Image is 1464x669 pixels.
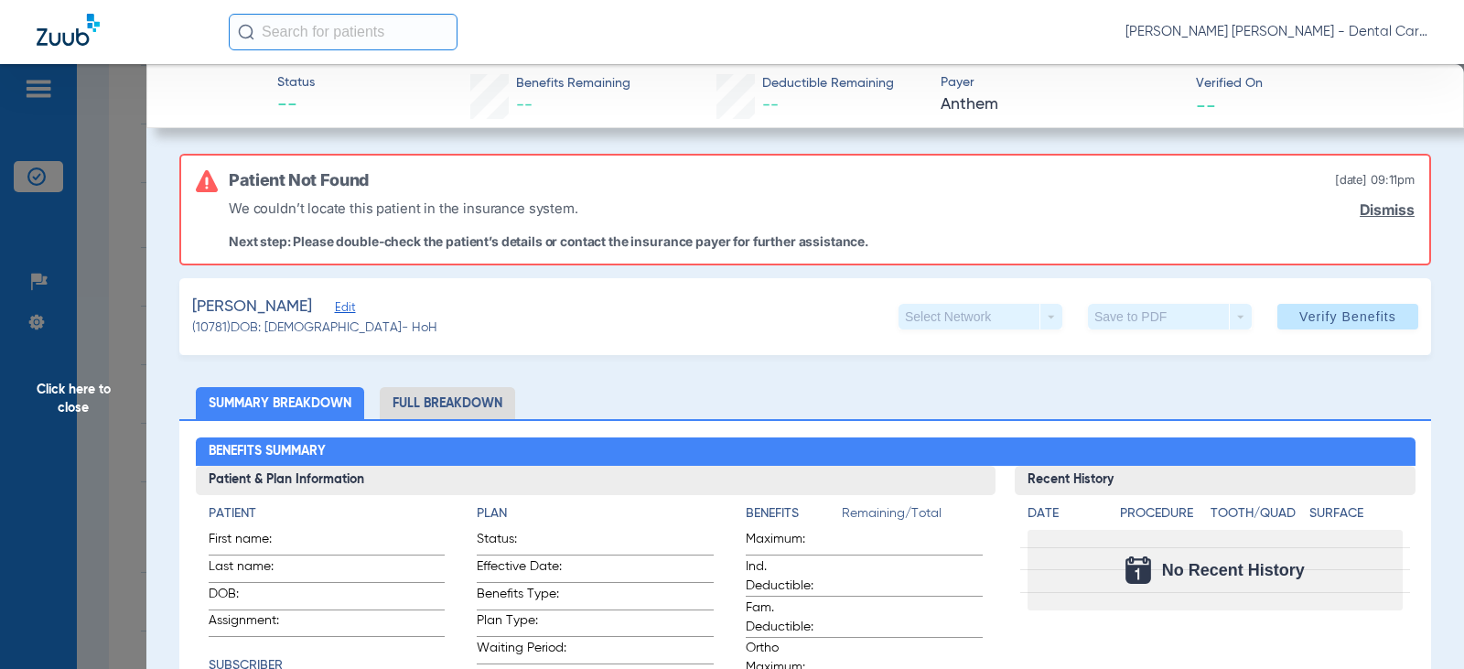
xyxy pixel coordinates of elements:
[1125,23,1427,41] span: [PERSON_NAME] [PERSON_NAME] - Dental Care of [PERSON_NAME]
[477,504,714,523] h4: Plan
[1277,304,1418,329] button: Verify Benefits
[1028,504,1104,530] app-breakdown-title: Date
[229,14,457,50] input: Search for patients
[209,530,298,555] span: First name:
[1120,504,1203,523] h4: Procedure
[192,318,437,338] span: (10781) DOB: [DEMOGRAPHIC_DATA] - HoH
[1335,170,1415,190] span: [DATE] 09:11PM
[842,504,983,530] span: Remaining/Total
[516,97,533,113] span: --
[209,557,298,582] span: Last name:
[477,585,566,610] span: Benefits Type:
[477,639,566,664] span: Waiting Period:
[762,97,779,113] span: --
[1015,466,1415,495] h3: Recent History
[277,73,315,92] span: Status
[1162,561,1305,579] span: No Recent History
[477,530,566,555] span: Status:
[229,170,369,190] h6: Patient Not Found
[196,437,1416,467] h2: Benefits Summary
[238,24,254,40] img: Search Icon
[746,504,842,523] h4: Benefits
[1211,504,1303,530] app-breakdown-title: Tooth/Quad
[1309,504,1402,530] app-breakdown-title: Surface
[277,93,315,119] span: --
[941,93,1179,116] span: Anthem
[192,296,312,318] span: [PERSON_NAME]
[1120,504,1203,530] app-breakdown-title: Procedure
[746,557,835,596] span: Ind. Deductible:
[37,14,100,46] img: Zuub Logo
[209,504,446,523] h4: Patient
[1360,201,1415,219] a: Dismiss
[1196,74,1435,93] span: Verified On
[380,387,515,419] li: Full Breakdown
[196,466,996,495] h3: Patient & Plan Information
[1125,556,1151,584] img: Calendar
[746,530,835,555] span: Maximum:
[1309,504,1402,523] h4: Surface
[477,557,566,582] span: Effective Date:
[196,170,218,192] img: error-icon
[1028,504,1104,523] h4: Date
[335,301,351,318] span: Edit
[196,387,364,419] li: Summary Breakdown
[209,585,298,610] span: DOB:
[1196,95,1216,114] span: --
[746,504,842,530] app-breakdown-title: Benefits
[1211,504,1303,523] h4: Tooth/Quad
[746,599,835,637] span: Fam. Deductible:
[762,74,894,93] span: Deductible Remaining
[209,611,298,636] span: Assignment:
[477,611,566,636] span: Plan Type:
[516,74,630,93] span: Benefits Remaining
[1299,309,1396,324] span: Verify Benefits
[229,198,868,219] p: We couldn’t locate this patient in the insurance system.
[941,73,1179,92] span: Payer
[229,233,868,249] p: Next step: Please double-check the patient’s details or contact the insurance payer for further a...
